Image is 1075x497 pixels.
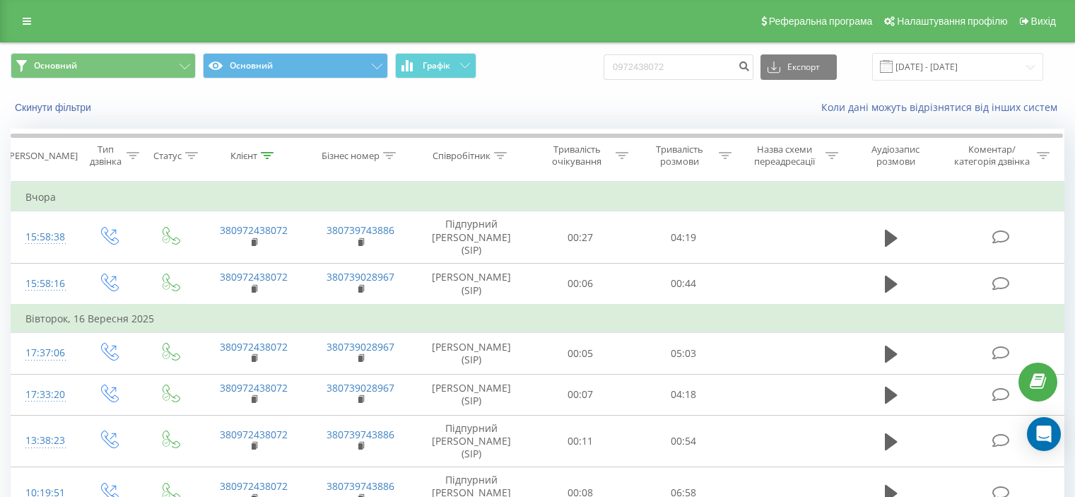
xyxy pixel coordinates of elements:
div: Аудіозапис розмови [854,144,937,168]
a: 380972438072 [220,270,288,283]
div: Клієнт [230,150,257,162]
td: Підпурний [PERSON_NAME] (SIP) [414,211,529,264]
a: 380972438072 [220,428,288,441]
td: Вівторок, 16 Вересня 2025 [11,305,1064,333]
td: Підпурний [PERSON_NAME] (SIP) [414,415,529,467]
button: Експорт [760,54,837,80]
td: 05:03 [632,333,734,374]
div: Статус [153,150,182,162]
div: Тривалість очікування [542,144,613,168]
td: [PERSON_NAME] (SIP) [414,263,529,305]
span: Налаштування профілю [897,16,1007,27]
button: Скинути фільтри [11,101,98,114]
div: Співробітник [433,150,490,162]
button: Графік [395,53,476,78]
a: 380739028967 [327,381,394,394]
button: Основний [203,53,388,78]
div: 15:58:16 [25,270,63,298]
span: Реферальна програма [769,16,873,27]
td: 00:54 [632,415,734,467]
span: Основний [34,60,77,71]
div: 13:38:23 [25,427,63,455]
td: 00:44 [632,263,734,305]
div: Назва схеми переадресації [748,144,822,168]
td: 00:11 [529,415,632,467]
td: 00:07 [529,374,632,415]
div: Коментар/категорія дзвінка [951,144,1033,168]
div: Тип дзвінка [89,144,122,168]
a: 380739743886 [327,428,394,441]
td: [PERSON_NAME] (SIP) [414,333,529,374]
div: 17:37:06 [25,339,63,367]
td: Вчора [11,183,1064,211]
a: 380739743886 [327,479,394,493]
a: 380739028967 [327,340,394,353]
div: 17:33:20 [25,381,63,409]
span: Графік [423,61,450,71]
a: 380739028967 [327,270,394,283]
div: [PERSON_NAME] [6,150,78,162]
td: 04:18 [632,374,734,415]
span: Вихід [1031,16,1056,27]
div: Бізнес номер [322,150,380,162]
button: Основний [11,53,196,78]
div: Open Intercom Messenger [1027,417,1061,451]
a: Коли дані можуть відрізнятися вiд інших систем [821,100,1064,114]
div: Тривалість розмови [645,144,715,168]
td: [PERSON_NAME] (SIP) [414,374,529,415]
td: 00:27 [529,211,632,264]
td: 00:05 [529,333,632,374]
a: 380972438072 [220,381,288,394]
a: 380972438072 [220,479,288,493]
td: 04:19 [632,211,734,264]
a: 380972438072 [220,223,288,237]
td: 00:06 [529,263,632,305]
a: 380739743886 [327,223,394,237]
div: 15:58:38 [25,223,63,251]
input: Пошук за номером [604,54,753,80]
a: 380972438072 [220,340,288,353]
